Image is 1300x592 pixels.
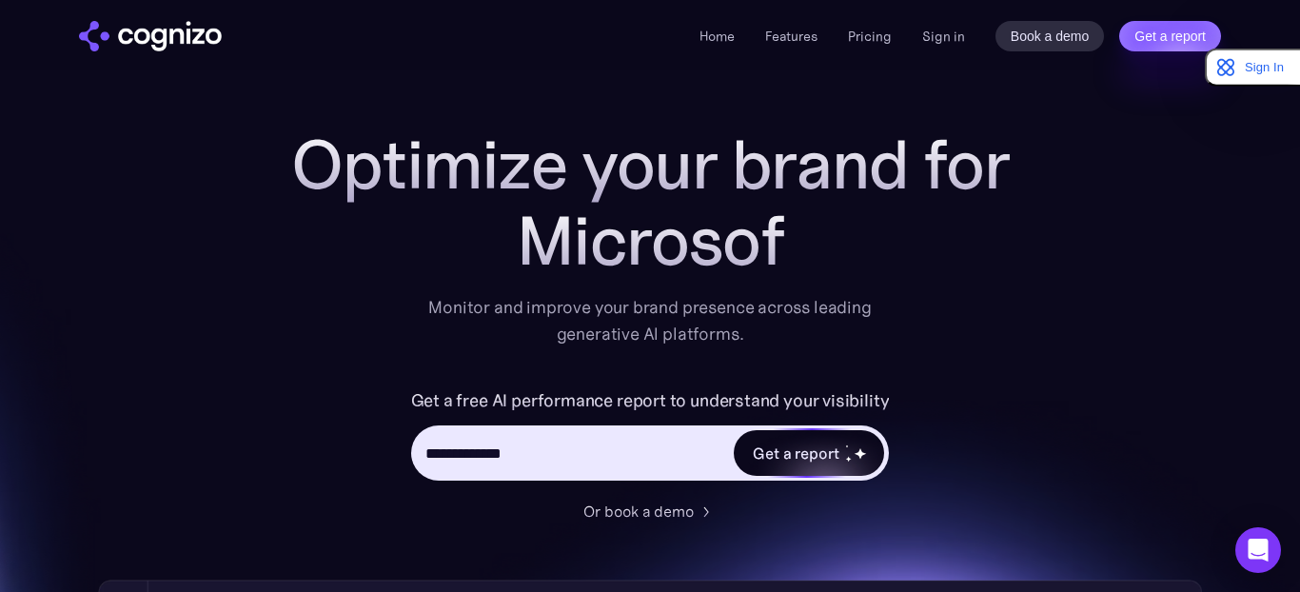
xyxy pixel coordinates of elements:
[1119,21,1221,51] a: Get a report
[845,444,848,447] img: star
[416,294,884,347] div: Monitor and improve your brand presence across leading generative AI platforms.
[411,385,890,416] label: Get a free AI performance report to understand your visibility
[732,428,886,478] a: Get a reportstarstarstar
[922,25,965,48] a: Sign in
[269,127,1031,203] h1: Optimize your brand for
[79,21,222,51] a: home
[269,203,1031,279] div: Microsof
[1235,527,1281,573] div: Open Intercom Messenger
[848,28,892,45] a: Pricing
[845,456,852,463] img: star
[583,500,717,523] a: Or book a demo
[583,500,694,523] div: Or book a demo
[995,21,1105,51] a: Book a demo
[765,28,817,45] a: Features
[753,442,838,464] div: Get a report
[79,21,222,51] img: cognizo logo
[411,385,890,490] form: Hero URL Input Form
[699,28,735,45] a: Home
[854,447,866,460] img: star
